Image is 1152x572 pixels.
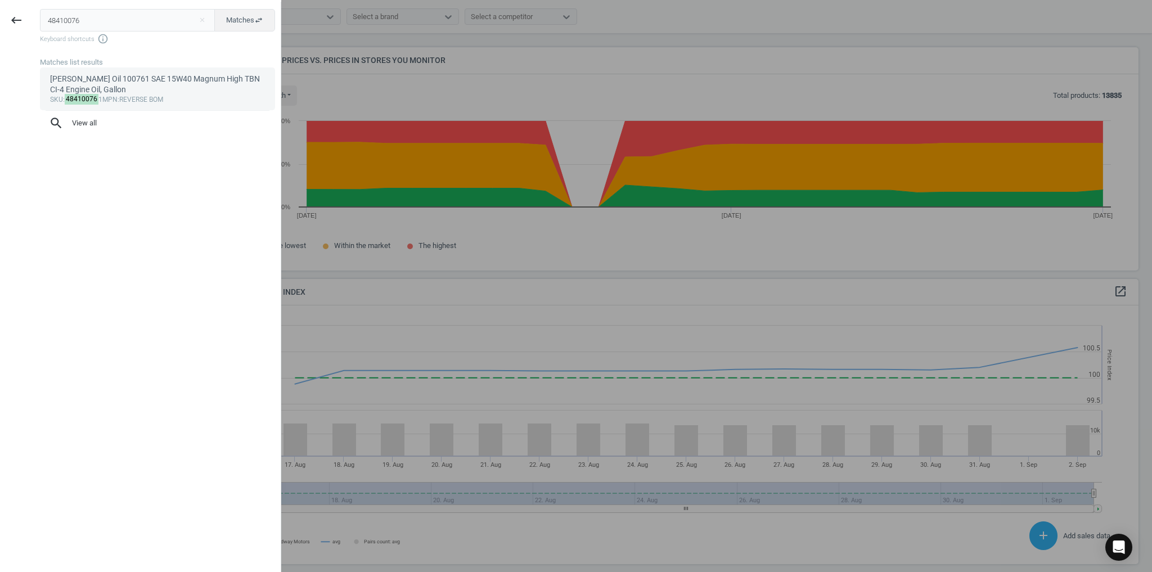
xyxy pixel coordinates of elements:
i: keyboard_backspace [10,13,23,27]
i: search [49,116,64,130]
button: searchView all [40,111,275,136]
button: Matchesswap_horiz [214,9,275,31]
mark: 48410076 [65,94,99,105]
span: View all [49,116,266,130]
div: [PERSON_NAME] Oil 100761 SAE 15W40 Magnum High TBN CI-4 Engine Oil, Gallon [50,74,265,96]
i: info_outline [97,33,109,44]
button: keyboard_backspace [3,7,29,34]
div: Open Intercom Messenger [1105,534,1132,561]
span: Keyboard shortcuts [40,33,275,44]
button: Close [193,15,210,25]
input: Enter the SKU or product name [40,9,215,31]
div: : 1 :REVERSE BOM [50,96,265,105]
i: swap_horiz [254,16,263,25]
div: Matches list results [40,57,281,67]
span: Matches [226,15,263,25]
span: mpn [102,96,118,103]
span: sku [50,96,63,103]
